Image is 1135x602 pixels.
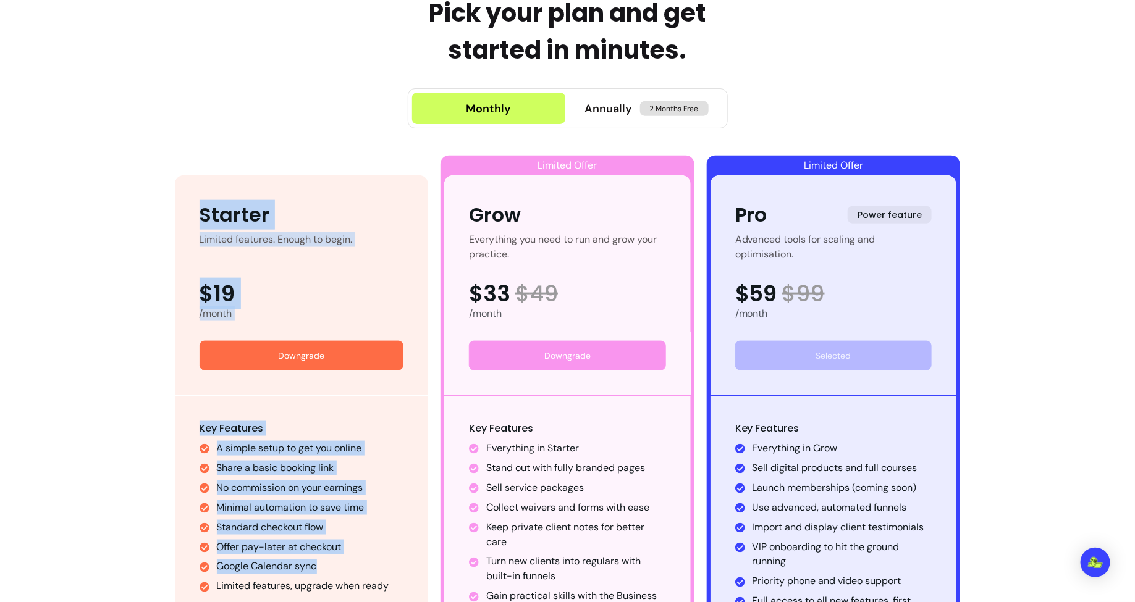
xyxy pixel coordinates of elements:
[469,421,533,435] span: Key Features
[515,282,558,306] span: $ 49
[735,232,932,262] div: Advanced tools for scaling and optimisation.
[217,480,404,495] li: No commission on your earnings
[753,441,932,456] li: Everything in Grow
[640,101,709,116] span: 2 Months Free
[486,480,666,495] li: Sell service packages
[753,500,932,515] li: Use advanced, automated funnels
[486,441,666,456] li: Everything in Starter
[735,282,777,306] span: $59
[200,421,264,435] span: Key Features
[1081,548,1110,577] div: Open Intercom Messenger
[735,421,800,435] span: Key Features
[217,559,404,574] li: Google Calendar sync
[735,306,932,321] div: /month
[217,500,404,515] li: Minimal automation to save time
[217,441,404,456] li: A simple setup to get you online
[200,306,404,321] div: /month
[753,520,932,535] li: Import and display client testimonials
[486,520,666,550] li: Keep private client notes for better care
[469,200,521,230] div: Grow
[735,200,767,230] div: Pro
[782,282,825,306] span: $ 99
[469,341,666,370] button: Downgrade
[217,520,404,535] li: Standard checkout flow
[444,156,691,175] div: Limited Offer
[753,540,932,569] li: VIP onboarding to hit the ground running
[217,461,404,475] li: Share a basic booking link
[486,554,666,584] li: Turn new clients into regulars with built-in funnels
[466,100,511,117] div: Monthly
[469,306,666,321] div: /month
[217,540,404,554] li: Offer pay-later at checkout
[200,200,270,230] div: Starter
[753,574,932,589] li: Priority phone and video support
[217,579,404,594] li: Limited features, upgrade when ready
[848,206,932,224] span: Power feature
[585,100,633,117] span: Annually
[486,461,666,475] li: Stand out with fully branded pages
[200,282,235,306] span: $19
[753,480,932,495] li: Launch memberships (coming soon)
[711,156,957,175] div: Limited Offer
[753,461,932,475] li: Sell digital products and full courses
[200,341,404,370] button: Downgrade
[469,282,510,306] span: $33
[469,232,666,262] div: Everything you need to run and grow your practice.
[486,500,666,515] li: Collect waivers and forms with ease
[200,232,353,262] div: Limited features. Enough to begin.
